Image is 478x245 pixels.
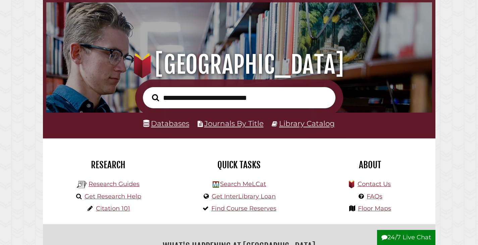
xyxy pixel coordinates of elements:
a: Search MeLCat [220,180,266,188]
a: Find Course Reserves [211,205,276,212]
h1: [GEOGRAPHIC_DATA] [53,50,425,79]
h2: Research [48,159,169,171]
a: FAQs [367,193,382,200]
img: Hekman Library Logo [213,181,219,188]
a: Get InterLibrary Loan [212,193,276,200]
a: Floor Maps [358,205,391,212]
a: Get Research Help [85,193,141,200]
a: Journals By Title [204,119,264,128]
button: Search [149,92,162,103]
a: Research Guides [89,180,140,188]
img: Hekman Library Logo [77,180,87,190]
a: Databases [143,119,189,128]
i: Search [152,94,159,102]
a: Citation 101 [96,205,130,212]
h2: About [310,159,430,171]
a: Library Catalog [279,119,335,128]
a: Contact Us [358,180,391,188]
h2: Quick Tasks [179,159,300,171]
